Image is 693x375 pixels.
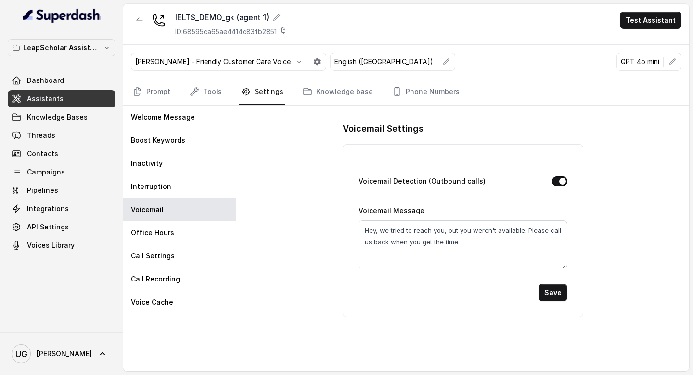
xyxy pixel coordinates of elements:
[23,42,100,54] p: LeapScholar Assistant
[8,127,115,144] a: Threads
[27,241,75,250] span: Voices Library
[8,90,115,107] a: Assistants
[239,79,285,105] a: Settings
[175,27,277,37] p: ID: 68595ca65ae4414c83fb2851
[8,340,115,367] a: [PERSON_NAME]
[27,186,58,195] span: Pipelines
[359,206,424,214] label: Voicemail Message
[135,57,291,67] p: [PERSON_NAME] - Friendly Customer Care Voice
[8,39,115,56] button: LeapScholar Assistant
[131,205,164,214] p: Voicemail
[27,76,64,85] span: Dashboard
[131,159,163,168] p: Inactivity
[131,79,681,105] nav: Tabs
[621,57,659,67] p: GPT 4o mini
[343,121,583,136] h1: Voicemail Settings
[359,220,567,268] textarea: Hey, we tried to reach you, but you weren't available. Please call us back when you get the time.
[27,149,58,159] span: Contacts
[131,228,174,238] p: Office Hours
[15,349,27,359] text: UG
[37,349,92,359] span: [PERSON_NAME]
[390,79,462,105] a: Phone Numbers
[23,8,101,23] img: light.svg
[334,57,433,67] p: English ([GEOGRAPHIC_DATA])
[27,222,69,232] span: API Settings
[8,163,115,181] a: Campaigns
[131,182,171,191] p: Interruption
[8,218,115,236] a: API Settings
[8,200,115,217] a: Integrations
[8,108,115,126] a: Knowledge Bases
[131,274,180,284] p: Call Recording
[175,12,286,23] div: IELTS_DEMO_gk (agent 1)
[131,112,195,122] p: Welcome Message
[131,79,172,105] a: Prompt
[8,72,115,89] a: Dashboard
[188,79,224,105] a: Tools
[131,251,175,261] p: Call Settings
[8,145,115,162] a: Contacts
[27,94,64,104] span: Assistants
[8,237,115,254] a: Voices Library
[131,297,173,307] p: Voice Cache
[620,12,681,29] button: Test Assistant
[131,135,185,145] p: Boost Keywords
[539,284,567,301] button: Save
[359,175,486,187] label: Voicemail Detection (Outbound calls)
[27,131,55,140] span: Threads
[27,112,88,122] span: Knowledge Bases
[8,182,115,199] a: Pipelines
[27,167,65,177] span: Campaigns
[301,79,375,105] a: Knowledge base
[27,204,69,214] span: Integrations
